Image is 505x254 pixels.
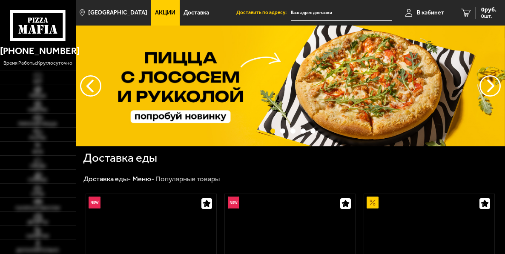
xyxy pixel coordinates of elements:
button: точки переключения [280,128,285,134]
button: точки переключения [301,128,306,134]
div: Популярные товары [155,174,220,184]
img: Новинка [228,197,240,208]
span: В кабинет [417,10,444,16]
h1: Доставка еды [83,152,157,164]
input: Ваш адрес доставки [291,5,392,21]
button: точки переключения [290,128,296,134]
span: Доставить по адресу: [236,10,291,15]
button: точки переключения [270,128,275,134]
button: следующий [80,75,101,97]
span: [GEOGRAPHIC_DATA] [88,10,147,16]
button: точки переключения [310,128,316,134]
span: Доставка [184,10,209,16]
span: 0 шт. [481,14,496,19]
span: 0 руб. [481,7,496,13]
img: Акционный [367,197,379,208]
button: предыдущий [479,75,501,97]
a: Меню- [132,174,154,183]
img: Новинка [89,197,100,208]
span: Акции [155,10,175,16]
a: Доставка еды- [83,174,131,183]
